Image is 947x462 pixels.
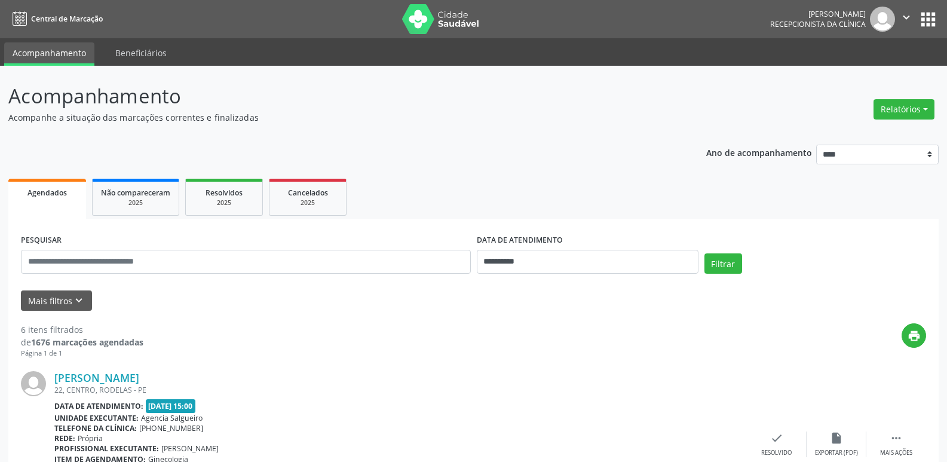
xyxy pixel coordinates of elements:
span: Resolvidos [206,188,243,198]
a: Central de Marcação [8,9,103,29]
div: 22, CENTRO, RODELAS - PE [54,385,747,395]
b: Rede: [54,433,75,443]
span: Agencia Salgueiro [141,413,203,423]
strong: 1676 marcações agendadas [31,336,143,348]
i: print [908,329,921,342]
a: Acompanhamento [4,42,94,66]
i: insert_drive_file [830,432,843,445]
span: Recepcionista da clínica [770,19,866,29]
span: Própria [78,433,103,443]
b: Data de atendimento: [54,401,143,411]
p: Acompanhe a situação das marcações correntes e finalizadas [8,111,660,124]
span: [PERSON_NAME] [161,443,219,454]
img: img [870,7,895,32]
div: [PERSON_NAME] [770,9,866,19]
div: de [21,336,143,348]
div: 6 itens filtrados [21,323,143,336]
span: Não compareceram [101,188,170,198]
i:  [900,11,913,24]
button: Filtrar [704,253,742,274]
button: print [902,323,926,348]
div: Exportar (PDF) [815,449,858,457]
div: 2025 [101,198,170,207]
i:  [890,432,903,445]
div: Mais ações [880,449,912,457]
div: 2025 [278,198,338,207]
span: Cancelados [288,188,328,198]
button: Mais filtroskeyboard_arrow_down [21,290,92,311]
label: DATA DE ATENDIMENTO [477,231,563,250]
i: check [770,432,783,445]
span: [PHONE_NUMBER] [139,423,203,433]
i: keyboard_arrow_down [72,294,85,307]
img: img [21,371,46,396]
button: Relatórios [874,99,934,120]
span: Central de Marcação [31,14,103,24]
div: Resolvido [761,449,792,457]
p: Acompanhamento [8,81,660,111]
b: Telefone da clínica: [54,423,137,433]
div: Página 1 de 1 [21,348,143,359]
span: [DATE] 15:00 [146,399,196,413]
label: PESQUISAR [21,231,62,250]
div: 2025 [194,198,254,207]
b: Profissional executante: [54,443,159,454]
span: Agendados [27,188,67,198]
button:  [895,7,918,32]
p: Ano de acompanhamento [706,145,812,160]
b: Unidade executante: [54,413,139,423]
a: [PERSON_NAME] [54,371,139,384]
a: Beneficiários [107,42,175,63]
button: apps [918,9,939,30]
